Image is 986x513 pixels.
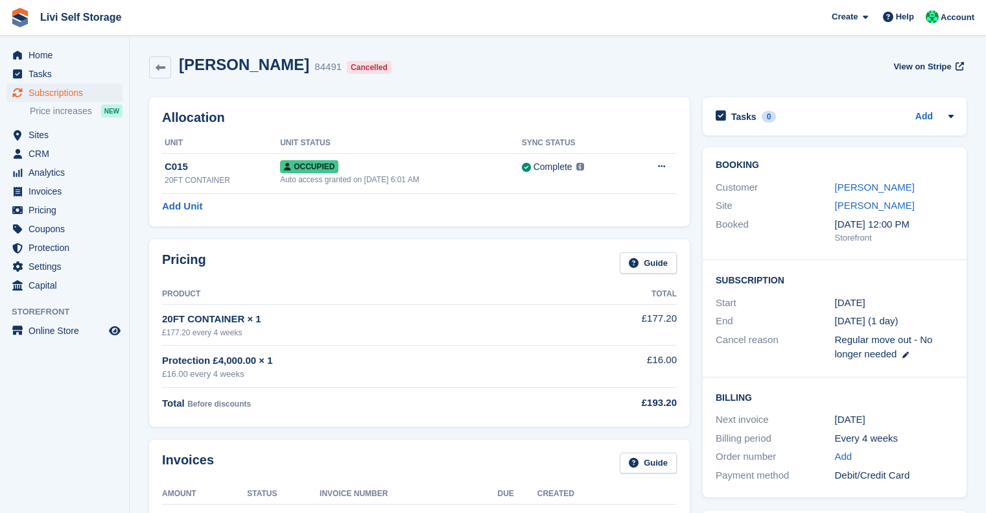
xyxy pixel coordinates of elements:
a: menu [6,201,123,219]
th: Unit Status [280,133,522,154]
a: Add Unit [162,199,202,214]
a: menu [6,126,123,144]
div: 20FT CONTAINER × 1 [162,312,552,327]
h2: Booking [716,160,954,171]
div: Site [716,198,835,213]
a: menu [6,46,123,64]
h2: Tasks [731,111,757,123]
img: stora-icon-8386f47178a22dfd0bd8f6a31ec36ba5ce8667c1dd55bd0f319d3a0aa187defe.svg [10,8,30,27]
div: Customer [716,180,835,195]
h2: Allocation [162,110,677,125]
span: Total [162,398,185,409]
a: menu [6,145,123,163]
a: menu [6,220,123,238]
a: menu [6,84,123,102]
div: [DATE] 12:00 PM [835,217,954,232]
th: Created [537,484,677,505]
h2: [PERSON_NAME] [179,56,309,73]
a: Add [915,110,933,125]
span: [DATE] (1 day) [835,315,898,326]
th: Sync Status [522,133,630,154]
div: Order number [716,449,835,464]
span: Help [896,10,914,23]
td: £16.00 [552,346,677,388]
div: Payment method [716,468,835,483]
div: 84491 [314,60,342,75]
img: Joe Robertson [926,10,939,23]
th: Due [497,484,537,505]
span: Regular move out - No longer needed [835,334,933,360]
span: Pricing [29,201,106,219]
a: Livi Self Storage [35,6,126,28]
span: Capital [29,276,106,294]
a: menu [6,322,123,340]
h2: Billing [716,390,954,403]
div: Next invoice [716,412,835,427]
div: Billing period [716,431,835,446]
div: 0 [762,111,777,123]
img: icon-info-grey-7440780725fd019a000dd9b08b2336e03edf1995a4989e88bcd33f0948082b44.svg [576,163,584,171]
div: Cancel reason [716,333,835,362]
span: Home [29,46,106,64]
span: Online Store [29,322,106,340]
div: Storefront [835,232,954,245]
a: Add [835,449,852,464]
span: Invoices [29,182,106,200]
div: £193.20 [552,396,677,411]
span: Account [941,11,974,24]
a: menu [6,65,123,83]
span: Price increases [30,105,92,117]
div: Start [716,296,835,311]
span: Sites [29,126,106,144]
div: £16.00 every 4 weeks [162,368,552,381]
h2: Invoices [162,453,214,474]
a: View on Stripe [888,56,967,77]
a: Preview store [107,323,123,339]
div: Booked [716,217,835,245]
a: menu [6,182,123,200]
td: £177.20 [552,304,677,345]
a: Guide [620,252,677,274]
div: Complete [534,160,572,174]
a: [PERSON_NAME] [835,200,915,211]
th: Total [552,284,677,305]
th: Product [162,284,552,305]
a: menu [6,163,123,182]
div: C015 [165,160,280,174]
a: Price increases NEW [30,104,123,118]
span: Analytics [29,163,106,182]
th: Status [247,484,320,505]
h2: Subscription [716,273,954,286]
time: 2025-05-13 00:00:00 UTC [835,296,865,311]
div: £177.20 every 4 weeks [162,327,552,339]
h2: Pricing [162,252,206,274]
div: 20FT CONTAINER [165,174,280,186]
a: Guide [620,453,677,474]
a: [PERSON_NAME] [835,182,915,193]
span: Create [832,10,858,23]
div: NEW [101,104,123,117]
a: menu [6,257,123,276]
div: End [716,314,835,329]
span: Coupons [29,220,106,238]
div: Protection £4,000.00 × 1 [162,353,552,368]
div: Every 4 weeks [835,431,954,446]
div: Cancelled [347,61,392,74]
span: Subscriptions [29,84,106,102]
span: View on Stripe [893,60,951,73]
div: [DATE] [835,412,954,427]
a: menu [6,239,123,257]
span: Tasks [29,65,106,83]
span: Occupied [280,160,338,173]
th: Unit [162,133,280,154]
span: CRM [29,145,106,163]
span: Protection [29,239,106,257]
span: Before discounts [187,400,251,409]
th: Invoice Number [320,484,497,505]
div: Auto access granted on [DATE] 6:01 AM [280,174,522,185]
a: menu [6,276,123,294]
span: Storefront [12,305,129,318]
th: Amount [162,484,247,505]
span: Settings [29,257,106,276]
div: Debit/Credit Card [835,468,954,483]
